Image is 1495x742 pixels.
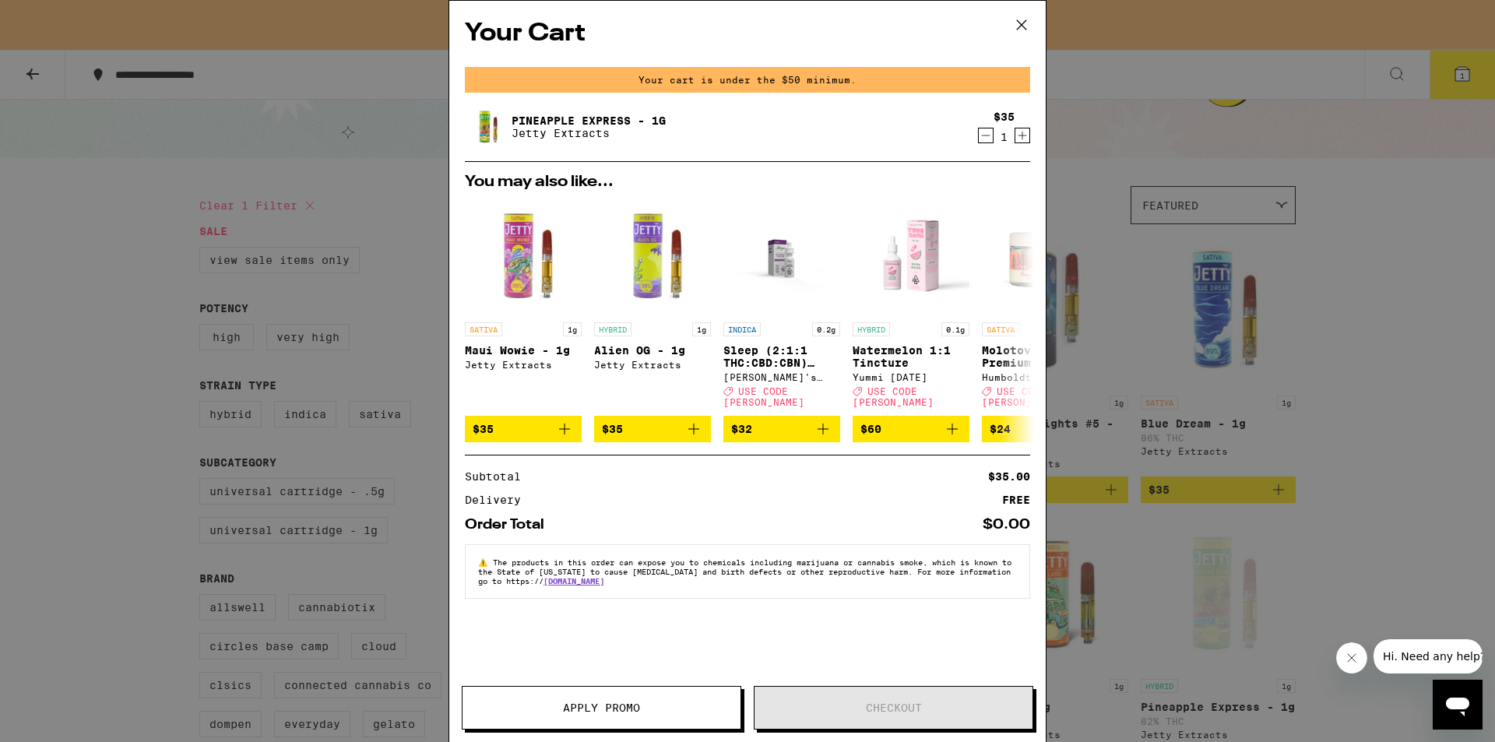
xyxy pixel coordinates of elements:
[465,471,532,482] div: Subtotal
[465,67,1030,93] div: Your cart is under the $50 minimum.
[860,423,881,435] span: $60
[982,344,1099,369] p: Molotov Cocktail Premium - 4g
[594,360,711,370] div: Jetty Extracts
[982,386,1063,407] span: USE CODE [PERSON_NAME]
[723,372,840,382] div: [PERSON_NAME]'s Medicinals
[563,702,640,713] span: Apply Promo
[465,518,555,532] div: Order Total
[594,198,711,416] a: Open page for Alien OG - 1g from Jetty Extracts
[594,416,711,442] button: Add to bag
[543,576,604,586] a: [DOMAIN_NAME]
[731,423,752,435] span: $32
[723,416,840,442] button: Add to bag
[990,423,1011,435] span: $24
[462,686,741,730] button: Apply Promo
[723,198,840,315] img: Mary's Medicinals - Sleep (2:1:1 THC:CBD:CBN) Tincture - 200mg
[982,198,1099,315] img: Humboldt Farms - Molotov Cocktail Premium - 4g
[982,322,1019,336] p: SATIVA
[988,471,1030,482] div: $35.00
[512,127,666,139] p: Jetty Extracts
[465,416,582,442] button: Add to bag
[1015,128,1030,143] button: Increment
[465,105,508,149] img: Pineapple Express - 1g
[853,322,890,336] p: HYBRID
[982,372,1099,382] div: Humboldt Farms
[465,360,582,370] div: Jetty Extracts
[594,198,711,315] img: Jetty Extracts - Alien OG - 1g
[602,423,623,435] span: $35
[563,322,582,336] p: 1g
[723,198,840,416] a: Open page for Sleep (2:1:1 THC:CBD:CBN) Tincture - 200mg from Mary's Medicinals
[465,198,582,416] a: Open page for Maui Wowie - 1g from Jetty Extracts
[512,114,666,127] a: Pineapple Express - 1g
[723,322,761,336] p: INDICA
[692,322,711,336] p: 1g
[812,322,840,336] p: 0.2g
[853,372,969,382] div: Yummi [DATE]
[754,686,1033,730] button: Checkout
[465,494,532,505] div: Delivery
[983,518,1030,532] div: $0.00
[853,416,969,442] button: Add to bag
[478,557,1011,586] span: The products in this order can expose you to chemicals including marijuana or cannabis smoke, whi...
[478,557,493,567] span: ⚠️
[994,111,1015,123] div: $35
[9,11,112,23] span: Hi. Need any help?
[723,344,840,369] p: Sleep (2:1:1 THC:CBD:CBN) Tincture - 200mg
[941,322,969,336] p: 0.1g
[982,198,1099,416] a: Open page for Molotov Cocktail Premium - 4g from Humboldt Farms
[1336,642,1367,673] iframe: Close message
[465,174,1030,190] h2: You may also like...
[978,128,994,143] button: Decrement
[1002,494,1030,505] div: FREE
[1374,639,1483,673] iframe: Message from company
[465,198,582,315] img: Jetty Extracts - Maui Wowie - 1g
[853,198,969,315] img: Yummi Karma - Watermelon 1:1 Tincture
[723,386,804,407] span: USE CODE [PERSON_NAME]
[853,198,969,416] a: Open page for Watermelon 1:1 Tincture from Yummi Karma
[853,386,934,407] span: USE CODE [PERSON_NAME]
[866,702,922,713] span: Checkout
[473,423,494,435] span: $35
[982,416,1099,442] button: Add to bag
[465,344,582,357] p: Maui Wowie - 1g
[594,344,711,357] p: Alien OG - 1g
[465,16,1030,51] h2: Your Cart
[853,344,969,369] p: Watermelon 1:1 Tincture
[994,131,1015,143] div: 1
[594,322,631,336] p: HYBRID
[1433,680,1483,730] iframe: Button to launch messaging window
